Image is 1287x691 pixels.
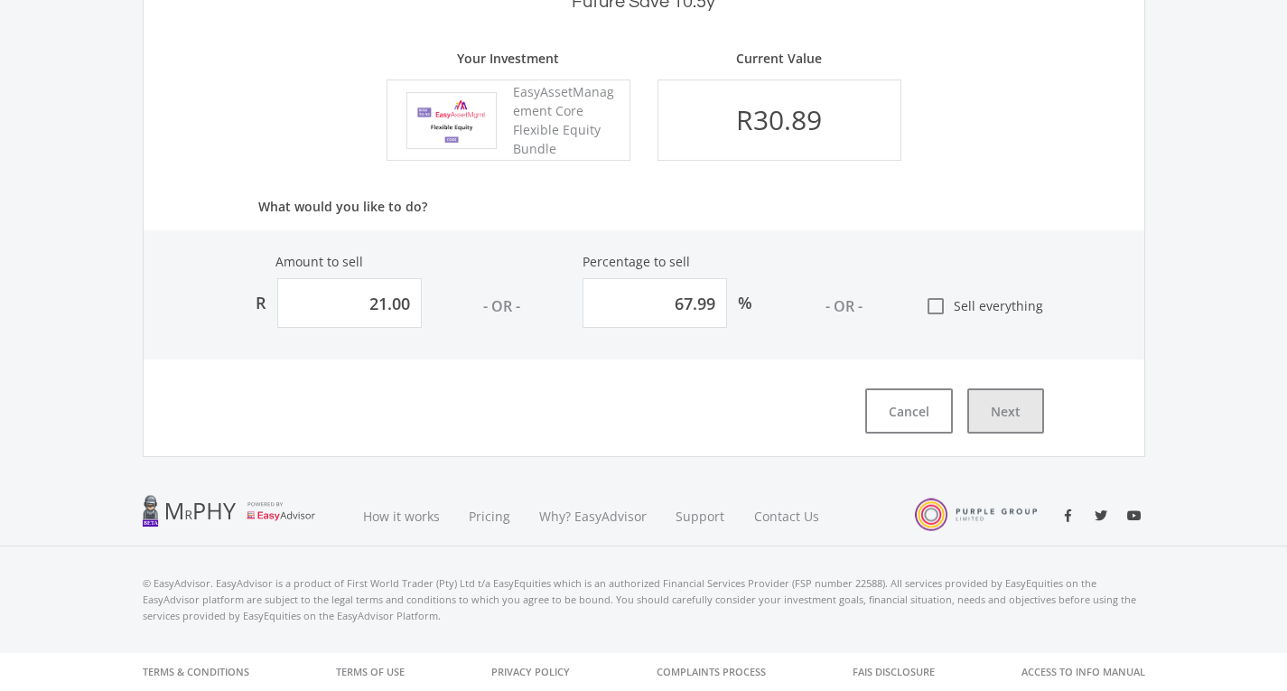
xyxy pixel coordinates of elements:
button: Next [967,388,1044,434]
a: Access to Info Manual [1021,653,1145,691]
div: R30.89 [736,107,822,134]
p: Current Value [736,49,822,68]
a: Why? EasyAdvisor [525,486,661,546]
a: Terms & Conditions [143,653,249,691]
p: Your Investment [447,49,569,79]
span: Sell everything [947,296,1043,315]
button: Cancel [865,388,953,434]
a: How it works [349,486,454,546]
a: Privacy Policy [491,653,570,691]
a: Support [661,486,740,546]
p: © EasyAdvisor. EasyAdvisor is a product of First World Trader (Pty) Ltd t/a EasyEquities which is... [143,575,1145,624]
label: Amount to sell [245,252,363,271]
i: check_box_outline_blank [925,295,947,317]
div: - OR - [825,295,863,317]
a: FAIS Disclosure [853,653,935,691]
a: Terms of Use [336,653,405,691]
a: Complaints Process [657,653,766,691]
a: Contact Us [740,486,835,546]
img: EMPBundle_CEquity.png [406,92,497,149]
div: EasyAssetManagement Core Flexible Equity Bundle [508,82,621,158]
div: - OR - [483,295,520,317]
p: What would you like to do? [258,197,1029,230]
div: R [245,278,277,328]
a: Pricing [454,486,525,546]
label: Percentage to sell [583,252,690,271]
div: % [727,278,763,328]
